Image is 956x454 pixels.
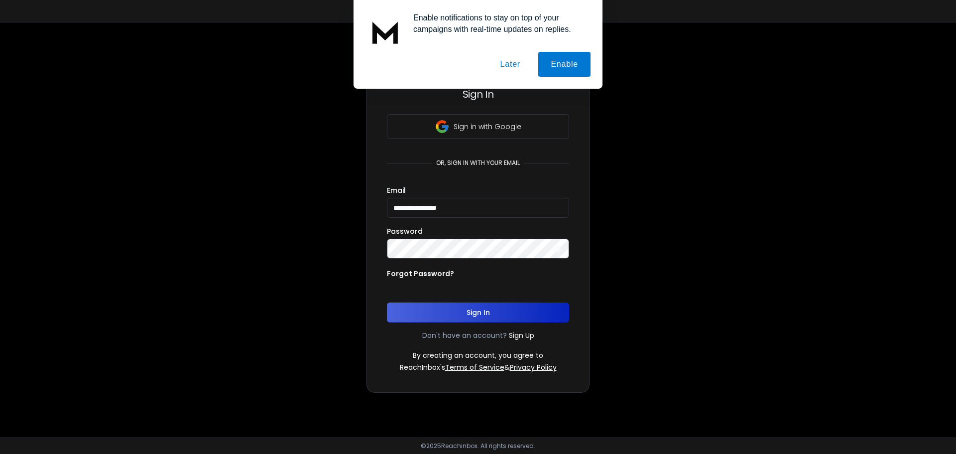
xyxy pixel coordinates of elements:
p: © 2025 Reachinbox. All rights reserved. [421,442,535,450]
button: Sign In [387,303,569,322]
div: Enable notifications to stay on top of your campaigns with real-time updates on replies. [405,12,591,35]
a: Terms of Service [445,362,504,372]
button: Sign in with Google [387,114,569,139]
p: Sign in with Google [454,122,521,132]
p: By creating an account, you agree to [413,350,543,360]
p: Don't have an account? [422,330,507,340]
p: or, sign in with your email [432,159,524,167]
a: Sign Up [509,330,534,340]
img: notification icon [365,12,405,52]
button: Later [487,52,532,77]
p: ReachInbox's & [400,362,557,372]
p: Forgot Password? [387,269,454,279]
h3: Sign In [387,87,569,101]
a: Privacy Policy [510,362,557,372]
label: Password [387,228,423,235]
label: Email [387,187,406,194]
button: Enable [538,52,591,77]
